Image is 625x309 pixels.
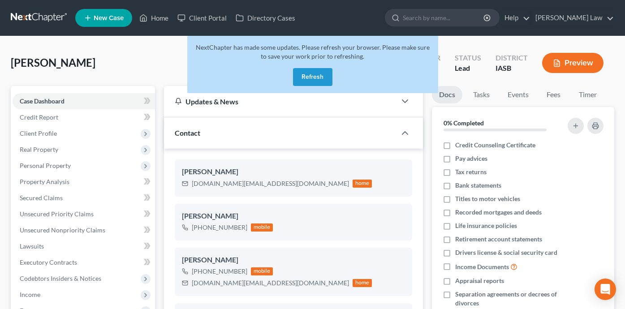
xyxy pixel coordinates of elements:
[175,129,200,137] span: Contact
[20,146,58,153] span: Real Property
[20,210,94,218] span: Unsecured Priority Claims
[455,276,504,285] span: Appraisal reports
[20,226,105,234] span: Unsecured Nonpriority Claims
[20,275,101,282] span: Codebtors Insiders & Notices
[293,68,332,86] button: Refresh
[496,63,528,73] div: IASB
[20,194,63,202] span: Secured Claims
[13,206,155,222] a: Unsecured Priority Claims
[173,10,231,26] a: Client Portal
[353,279,372,287] div: home
[572,86,604,103] a: Timer
[20,178,69,185] span: Property Analysis
[466,86,497,103] a: Tasks
[455,154,487,163] span: Pay advices
[94,15,124,21] span: New Case
[455,53,481,63] div: Status
[192,179,349,188] div: [DOMAIN_NAME][EMAIL_ADDRESS][DOMAIN_NAME]
[500,10,530,26] a: Help
[444,119,484,127] strong: 0% Completed
[455,63,481,73] div: Lead
[455,167,487,176] span: Tax returns
[192,223,247,232] div: [PHONE_NUMBER]
[455,181,501,190] span: Bank statements
[455,235,542,244] span: Retirement account statements
[20,242,44,250] span: Lawsuits
[13,174,155,190] a: Property Analysis
[403,9,485,26] input: Search by name...
[13,190,155,206] a: Secured Claims
[595,279,616,300] div: Open Intercom Messenger
[13,238,155,254] a: Lawsuits
[20,258,77,266] span: Executory Contracts
[182,167,405,177] div: [PERSON_NAME]
[455,208,542,217] span: Recorded mortgages and deeds
[135,10,173,26] a: Home
[455,221,517,230] span: Life insurance policies
[455,248,557,257] span: Drivers license & social security card
[251,223,273,232] div: mobile
[20,129,57,137] span: Client Profile
[20,291,40,298] span: Income
[231,10,300,26] a: Directory Cases
[542,53,603,73] button: Preview
[531,10,614,26] a: [PERSON_NAME] Law
[251,267,273,275] div: mobile
[455,262,509,271] span: Income Documents
[455,194,520,203] span: Titles to motor vehicles
[20,162,71,169] span: Personal Property
[500,86,536,103] a: Events
[182,211,405,222] div: [PERSON_NAME]
[192,279,349,288] div: [DOMAIN_NAME][EMAIL_ADDRESS][DOMAIN_NAME]
[539,86,568,103] a: Fees
[20,97,65,105] span: Case Dashboard
[353,180,372,188] div: home
[432,86,462,103] a: Docs
[20,113,58,121] span: Credit Report
[13,254,155,270] a: Executory Contracts
[175,97,385,106] div: Updates & News
[196,43,430,60] span: NextChapter has made some updates. Please refresh your browser. Please make sure to save your wor...
[13,93,155,109] a: Case Dashboard
[455,290,561,308] span: Separation agreements or decrees of divorces
[11,56,95,69] span: [PERSON_NAME]
[496,53,528,63] div: District
[455,141,535,150] span: Credit Counseling Certificate
[192,267,247,276] div: [PHONE_NUMBER]
[13,222,155,238] a: Unsecured Nonpriority Claims
[13,109,155,125] a: Credit Report
[182,255,405,266] div: [PERSON_NAME]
